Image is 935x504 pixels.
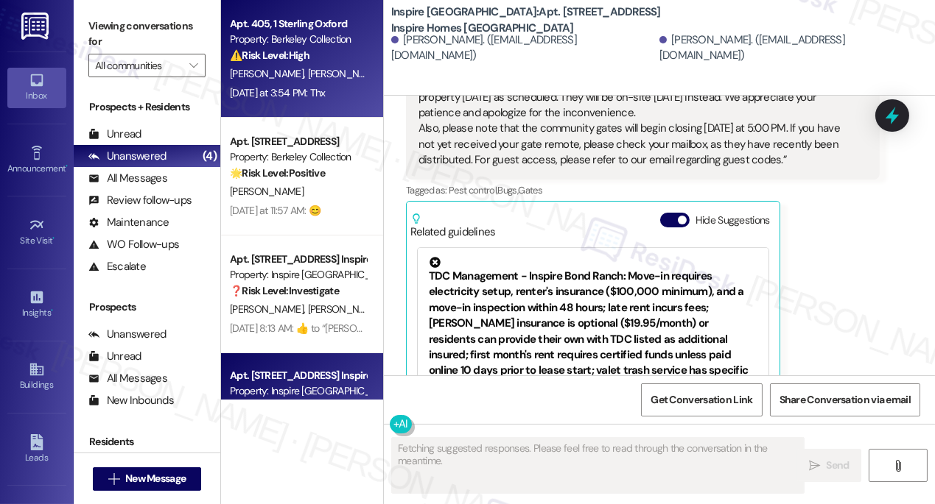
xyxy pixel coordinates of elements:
button: Send [797,449,861,482]
div: Unread [88,127,141,142]
div: All Messages [88,171,167,186]
div: Property: Berkeley Collection [230,149,366,165]
a: Insights • [7,285,66,324]
a: Site Visit • [7,213,66,252]
span: • [66,161,68,171]
label: Viewing conversations for [88,15,206,54]
div: Unanswered [88,149,167,164]
div: [PERSON_NAME]. ([EMAIL_ADDRESS][DOMAIN_NAME]) [659,32,924,64]
div: All Messages [88,371,167,386]
div: Review follow-ups [88,193,192,208]
div: WO Follow-ups [88,237,179,252]
div: Property: Inspire [GEOGRAPHIC_DATA] [230,383,366,399]
span: Send [827,458,850,473]
div: Apt. 405, 1 Sterling Oxford [230,16,366,32]
div: Residents [74,434,220,450]
div: Unread [88,349,141,364]
span: [PERSON_NAME] [230,185,304,198]
input: All communities [95,54,182,77]
span: [PERSON_NAME] [308,67,382,80]
b: Inspire [GEOGRAPHIC_DATA]: Apt. [STREET_ADDRESS] Inspire Homes [GEOGRAPHIC_DATA] [391,4,686,36]
button: Share Conversation via email [770,383,920,416]
a: Buildings [7,357,66,397]
span: • [51,305,53,316]
a: Inbox [7,68,66,107]
div: New Inbounds [88,393,174,408]
span: Share Conversation via email [780,392,911,408]
strong: ❓ Risk Level: Investigate [230,284,339,297]
div: [DATE] at 3:54 PM: Thx [230,86,326,99]
div: Maintenance [88,215,169,230]
span: [PERSON_NAME] [308,302,386,316]
span: [PERSON_NAME] [230,67,308,80]
div: Tagged as: [406,180,880,201]
span: Gates [518,184,542,196]
span: • [53,233,55,244]
div: Prospects [74,299,220,315]
button: Get Conversation Link [641,383,762,416]
a: Leads [7,430,66,469]
div: Property: Inspire [GEOGRAPHIC_DATA] [230,267,366,283]
div: Apt. [STREET_ADDRESS] Inspire Homes [GEOGRAPHIC_DATA] [230,368,366,383]
div: Apt. [STREET_ADDRESS] [230,134,366,149]
div: Unanswered [88,327,167,342]
strong: ⚠️ Risk Level: High [230,49,309,62]
textarea: Fetching suggested responses. Please feel free to read through the conversation in the meantime. [392,438,804,493]
div: Prospects + Residents [74,99,220,115]
div: Escalate [88,259,146,274]
div: Apt. [STREET_ADDRESS] Inspire Homes [GEOGRAPHIC_DATA] [230,252,366,267]
i:  [892,460,903,472]
span: Bugs , [497,184,518,196]
div: Le gusta “[PERSON_NAME] (Inspire Bond Ranch): Hi [PERSON_NAME] and [PERSON_NAME]! Good afternoon,... [419,58,856,168]
i:  [189,60,197,71]
button: New Message [93,467,202,491]
div: TDC Management - Inspire Bond Ranch: Move-in requires electricity setup, renter's insurance ($100... [429,257,757,394]
span: Get Conversation Link [651,392,752,408]
div: Related guidelines [410,213,496,240]
div: [DATE] at 11:57 AM: 😊 [230,204,321,217]
i:  [108,473,119,485]
strong: 🌟 Risk Level: Positive [230,166,325,180]
label: Hide Suggestions [696,213,770,228]
img: ResiDesk Logo [21,13,52,40]
div: (4) [199,145,220,168]
div: [PERSON_NAME]. ([EMAIL_ADDRESS][DOMAIN_NAME]) [391,32,656,64]
i:  [809,460,820,472]
span: New Message [125,471,186,486]
span: Pest control , [449,184,498,196]
div: Property: Berkeley Collection [230,32,366,47]
span: [PERSON_NAME] [230,302,308,316]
